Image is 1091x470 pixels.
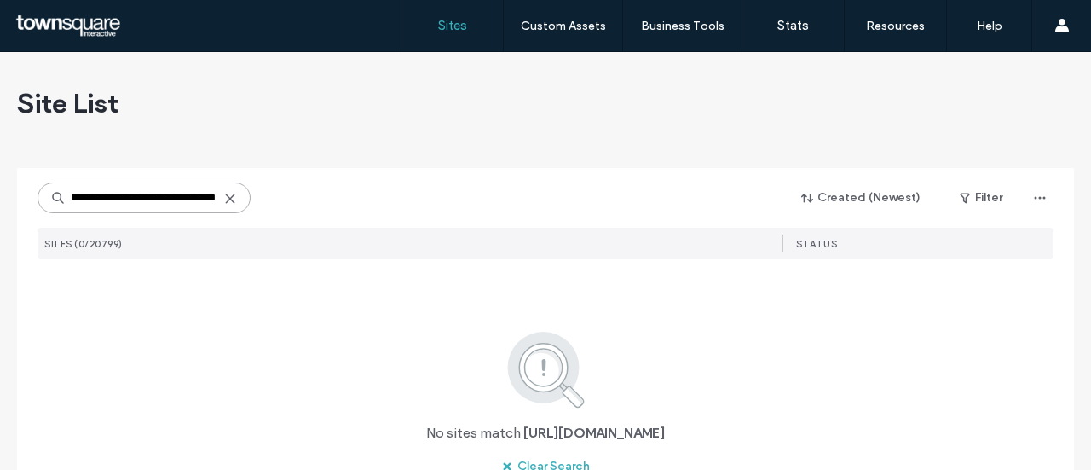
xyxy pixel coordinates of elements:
[521,19,606,33] label: Custom Assets
[977,19,1002,33] label: Help
[523,424,665,443] span: [URL][DOMAIN_NAME]
[777,18,809,33] label: Stats
[484,328,608,410] img: search.svg
[44,238,123,250] span: SITES (0/20799)
[943,184,1019,212] button: Filter
[796,238,837,250] span: STATUS
[787,184,936,212] button: Created (Newest)
[866,19,925,33] label: Resources
[641,19,724,33] label: Business Tools
[17,86,118,120] span: Site List
[438,18,467,33] label: Sites
[426,424,521,443] span: No sites match
[38,12,73,27] span: Help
